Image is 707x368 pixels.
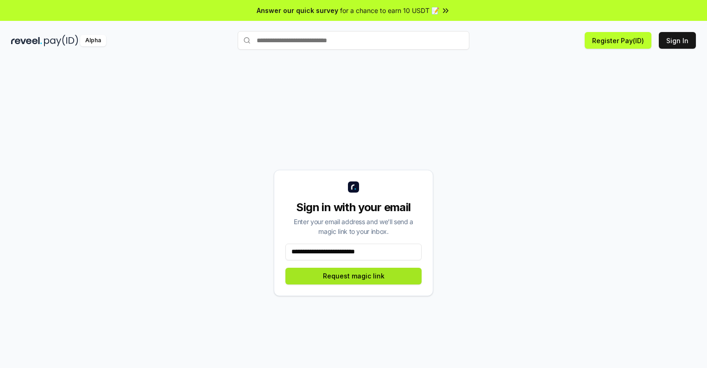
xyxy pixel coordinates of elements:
div: Enter your email address and we’ll send a magic link to your inbox. [285,217,422,236]
span: for a chance to earn 10 USDT 📝 [340,6,439,15]
img: reveel_dark [11,35,42,46]
div: Sign in with your email [285,200,422,215]
span: Answer our quick survey [257,6,338,15]
div: Alpha [80,35,106,46]
img: logo_small [348,181,359,193]
button: Request magic link [285,268,422,284]
button: Sign In [659,32,696,49]
img: pay_id [44,35,78,46]
button: Register Pay(ID) [585,32,651,49]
